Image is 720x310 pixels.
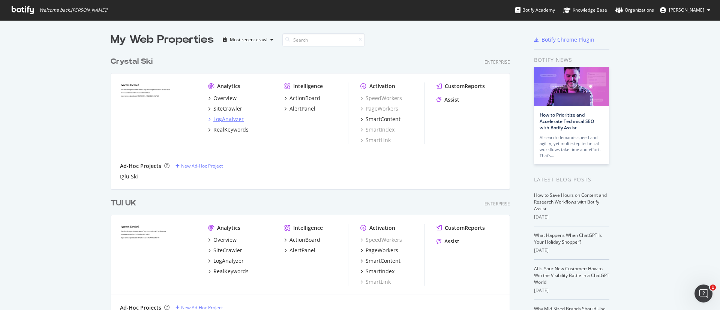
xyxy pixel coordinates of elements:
div: TUI UK [111,198,136,209]
span: Welcome back, [PERSON_NAME] ! [39,7,107,13]
div: Knowledge Base [563,6,607,14]
a: RealKeywords [208,126,249,133]
a: SmartContent [360,115,400,123]
a: TUI UK [111,198,139,209]
a: CustomReports [436,224,485,232]
a: Assist [436,238,459,245]
div: CustomReports [445,82,485,90]
div: [DATE] [534,214,609,220]
div: Ad-Hoc Projects [120,162,161,170]
a: Overview [208,236,237,244]
a: CustomReports [436,82,485,90]
div: SmartIndex [366,268,394,275]
a: New Ad-Hoc Project [175,163,223,169]
div: ActionBoard [289,236,320,244]
a: SiteCrawler [208,105,242,112]
div: CustomReports [445,224,485,232]
a: Crystal Ski [111,56,156,67]
div: Botify news [534,56,609,64]
a: SiteCrawler [208,247,242,254]
div: Assist [444,96,459,103]
button: [PERSON_NAME] [654,4,716,16]
div: SmartContent [366,115,400,123]
a: AlertPanel [284,105,315,112]
a: SpeedWorkers [360,94,402,102]
div: RealKeywords [213,268,249,275]
a: How to Prioritize and Accelerate Technical SEO with Botify Assist [540,112,594,131]
a: LogAnalyzer [208,115,244,123]
div: SiteCrawler [213,105,242,112]
div: Enterprise [484,201,510,207]
div: RealKeywords [213,126,249,133]
div: AlertPanel [289,105,315,112]
a: Iglu Ski [120,173,138,180]
img: tui.co.uk [120,224,196,285]
a: AI Is Your New Customer: How to Win the Visibility Battle in a ChatGPT World [534,265,609,285]
div: PageWorkers [366,247,398,254]
input: Search [282,33,365,46]
img: How to Prioritize and Accelerate Technical SEO with Botify Assist [534,67,609,106]
a: PageWorkers [360,247,398,254]
a: What Happens When ChatGPT Is Your Holiday Shopper? [534,232,602,245]
a: SmartIndex [360,268,394,275]
a: SpeedWorkers [360,236,402,244]
div: ActionBoard [289,94,320,102]
div: LogAnalyzer [213,115,244,123]
div: Enterprise [484,59,510,65]
div: Intelligence [293,224,323,232]
div: SmartContent [366,257,400,265]
div: Overview [213,236,237,244]
div: Intelligence [293,82,323,90]
a: PageWorkers [360,105,398,112]
a: SmartLink [360,278,391,286]
a: Assist [436,96,459,103]
div: Botify Academy [515,6,555,14]
div: New Ad-Hoc Project [181,163,223,169]
span: 1 [710,285,716,291]
a: SmartIndex [360,126,394,133]
div: AlertPanel [289,247,315,254]
div: [DATE] [534,287,609,294]
iframe: Intercom live chat [694,285,712,303]
div: SiteCrawler [213,247,242,254]
div: [DATE] [534,247,609,254]
div: Overview [213,94,237,102]
div: Crystal Ski [111,56,153,67]
img: crystalski.co.uk [120,82,196,143]
div: Activation [369,224,395,232]
div: Organizations [615,6,654,14]
div: AI search demands speed and agility, yet multi-step technical workflows take time and effort. Tha... [540,135,603,159]
div: Activation [369,82,395,90]
div: My Web Properties [111,32,214,47]
div: Botify Chrome Plugin [541,36,594,43]
div: Analytics [217,224,240,232]
a: SmartLink [360,136,391,144]
div: Assist [444,238,459,245]
a: Overview [208,94,237,102]
a: Botify Chrome Plugin [534,36,594,43]
button: Most recent crawl [220,34,276,46]
a: RealKeywords [208,268,249,275]
div: LogAnalyzer [213,257,244,265]
a: AlertPanel [284,247,315,254]
div: Most recent crawl [230,37,267,42]
a: How to Save Hours on Content and Research Workflows with Botify Assist [534,192,607,212]
div: Analytics [217,82,240,90]
a: ActionBoard [284,236,320,244]
span: Isobel Watson [669,7,704,13]
a: SmartContent [360,257,400,265]
div: Latest Blog Posts [534,175,609,184]
a: ActionBoard [284,94,320,102]
a: LogAnalyzer [208,257,244,265]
